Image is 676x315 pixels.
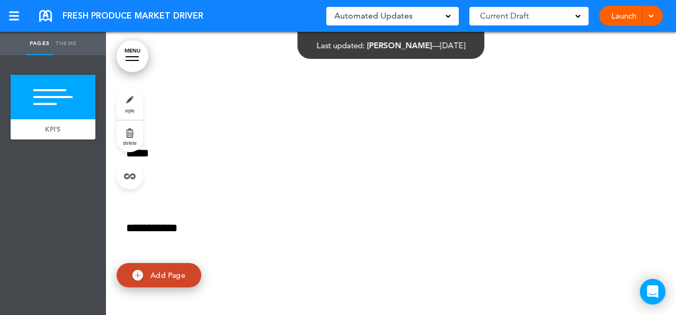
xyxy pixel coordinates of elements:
span: Automated Updates [334,8,413,23]
a: KPI'S [11,119,95,139]
a: delete [117,120,143,152]
a: Launch [607,6,641,26]
div: Open Intercom Messenger [640,279,665,304]
span: [PERSON_NAME] [367,40,432,50]
span: Last updated: [317,40,365,50]
span: Add Page [150,270,185,280]
span: FRESH PRODUCE MARKET DRIVER [63,10,203,22]
a: style [117,88,143,120]
a: Pages [26,32,53,55]
span: [DATE] [440,40,466,50]
a: Add Page [117,263,201,288]
span: Current Draft [480,8,529,23]
span: style [125,107,135,113]
div: — [317,41,466,49]
img: add.svg [132,270,143,281]
span: KPI'S [45,125,61,134]
a: MENU [117,40,148,72]
span: delete [123,139,137,146]
a: Theme [53,32,79,55]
